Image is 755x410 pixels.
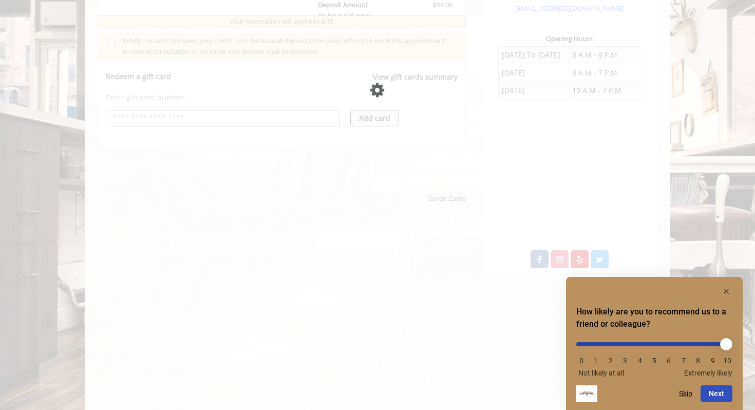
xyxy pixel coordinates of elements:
[576,357,587,365] li: 0
[606,357,616,365] li: 2
[720,285,732,297] button: Hide survey
[576,306,732,330] h2: How likely are you to recommend us to a friend or colleague? Select an option from 0 to 10, with ...
[620,357,630,365] li: 3
[708,357,718,365] li: 9
[649,357,659,365] li: 5
[678,357,689,365] li: 7
[578,369,624,377] span: Not likely at all
[679,389,692,398] button: Skip
[591,357,601,365] li: 1
[576,285,732,402] div: How likely are you to recommend us to a friend or colleague? Select an option from 0 to 10, with ...
[684,369,732,377] span: Extremely likely
[576,334,732,377] div: How likely are you to recommend us to a friend or colleague? Select an option from 0 to 10, with ...
[664,357,674,365] li: 6
[701,385,732,402] button: Next question
[693,357,703,365] li: 8
[722,357,732,365] li: 10
[635,357,645,365] li: 4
